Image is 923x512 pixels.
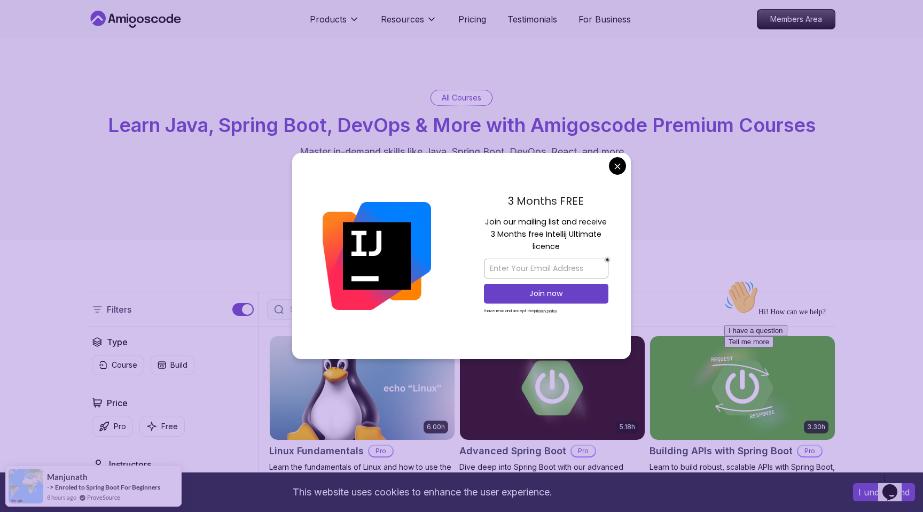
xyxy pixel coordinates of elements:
p: Learn the fundamentals of Linux and how to use the command line [269,462,455,483]
a: Building APIs with Spring Boot card3.30hBuilding APIs with Spring BootProLearn to build robust, s... [650,336,835,494]
button: Products [310,13,359,34]
a: ProveSource [87,493,120,502]
button: Pro [92,416,133,437]
span: Hi! How can we help? [4,32,106,40]
h2: Type [107,336,128,348]
p: Course [112,360,137,370]
a: Testimonials [507,13,557,26]
a: Linux Fundamentals card6.00hLinux FundamentalsProLearn the fundamentals of Linux and how to use t... [269,336,455,483]
img: Advanced Spring Boot card [460,336,645,440]
p: Products [310,13,347,26]
button: Accept cookies [853,483,915,501]
input: Search Java, React, Spring boot ... [288,304,517,315]
button: Build [151,355,194,375]
h2: Building APIs with Spring Boot [650,444,793,459]
span: 8 hours ago [47,493,76,502]
a: Enroled to Spring Boot For Beginners [55,483,160,491]
p: All Courses [442,92,481,103]
h2: Instructors [109,458,151,471]
p: Filters [107,303,131,316]
button: I have a question [4,49,67,60]
p: Free [161,421,178,432]
img: Linux Fundamentals card [270,336,455,440]
p: Pro [114,421,126,432]
span: Learn Java, Spring Boot, DevOps & More with Amigoscode Premium Courses [108,113,816,137]
h2: Price [107,397,128,409]
iframe: chat widget [878,469,912,501]
p: 6.00h [427,423,445,431]
p: Build [170,360,187,370]
div: This website uses cookies to enhance the user experience. [8,480,837,504]
a: Members Area [757,9,835,29]
div: 👋Hi! How can we help?I have a questionTell me more [4,4,197,72]
iframe: chat widget [720,276,912,464]
img: Building APIs with Spring Boot card [650,336,835,440]
a: For Business [578,13,631,26]
button: Course [92,355,144,375]
p: Resources [381,13,424,26]
h2: Advanced Spring Boot [459,444,566,459]
p: Learn to build robust, scalable APIs with Spring Boot, mastering REST principles, JSON handling, ... [650,462,835,494]
button: Resources [381,13,437,34]
button: Free [139,416,185,437]
img: :wave: [4,4,38,38]
h2: Linux Fundamentals [269,444,364,459]
img: provesource social proof notification image [9,469,43,503]
button: Tell me more [4,60,53,72]
p: Pro [369,446,393,456]
p: 5.18h [620,423,635,431]
a: Pricing [458,13,486,26]
p: Dive deep into Spring Boot with our advanced course, designed to take your skills from intermedia... [459,462,645,494]
p: Pro [572,446,595,456]
a: Advanced Spring Boot card5.18hAdvanced Spring BootProDive deep into Spring Boot with our advanced... [459,336,645,494]
p: Master in-demand skills like Java, Spring Boot, DevOps, React, and more through hands-on, expert-... [282,144,641,189]
p: Members Area [757,10,835,29]
span: -> [47,483,54,491]
span: Manjunath [47,472,88,482]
